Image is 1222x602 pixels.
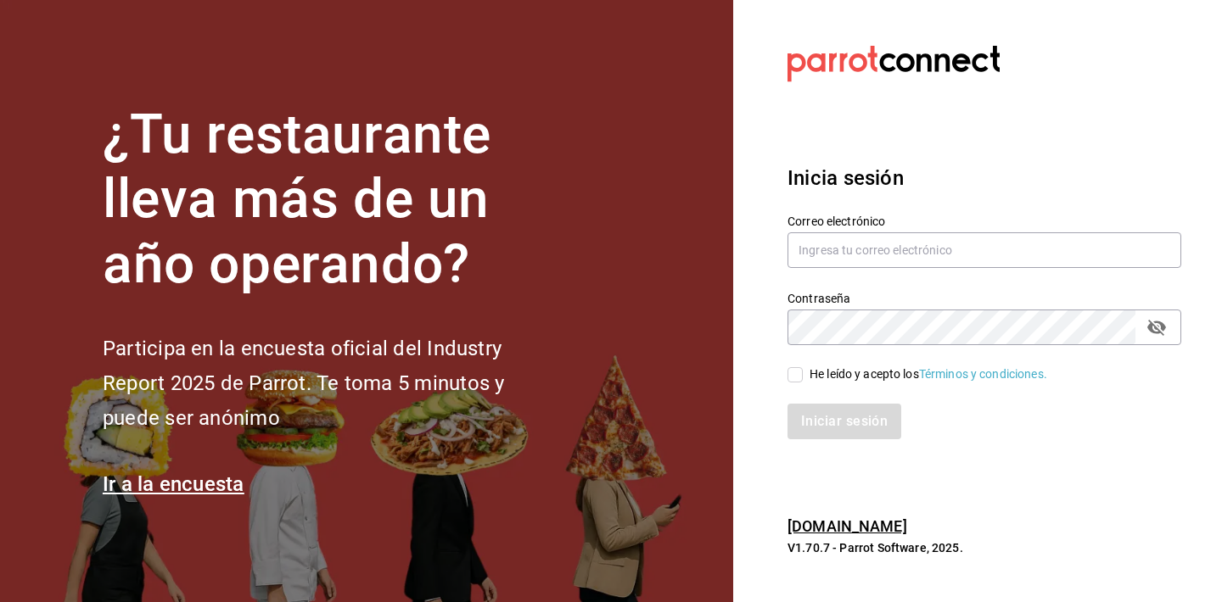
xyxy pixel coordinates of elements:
button: passwordField [1142,313,1171,342]
label: Contraseña [788,292,1181,304]
label: Correo electrónico [788,215,1181,226]
h3: Inicia sesión [788,163,1181,193]
input: Ingresa tu correo electrónico [788,232,1181,268]
a: [DOMAIN_NAME] [788,517,907,535]
h2: Participa en la encuesta oficial del Industry Report 2025 de Parrot. Te toma 5 minutos y puede se... [103,332,561,435]
p: V1.70.7 - Parrot Software, 2025. [788,539,1181,556]
div: He leído y acepto los [810,365,1047,383]
a: Términos y condiciones. [919,367,1047,381]
a: Ir a la encuesta [103,472,244,496]
h1: ¿Tu restaurante lleva más de un año operando? [103,103,561,298]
